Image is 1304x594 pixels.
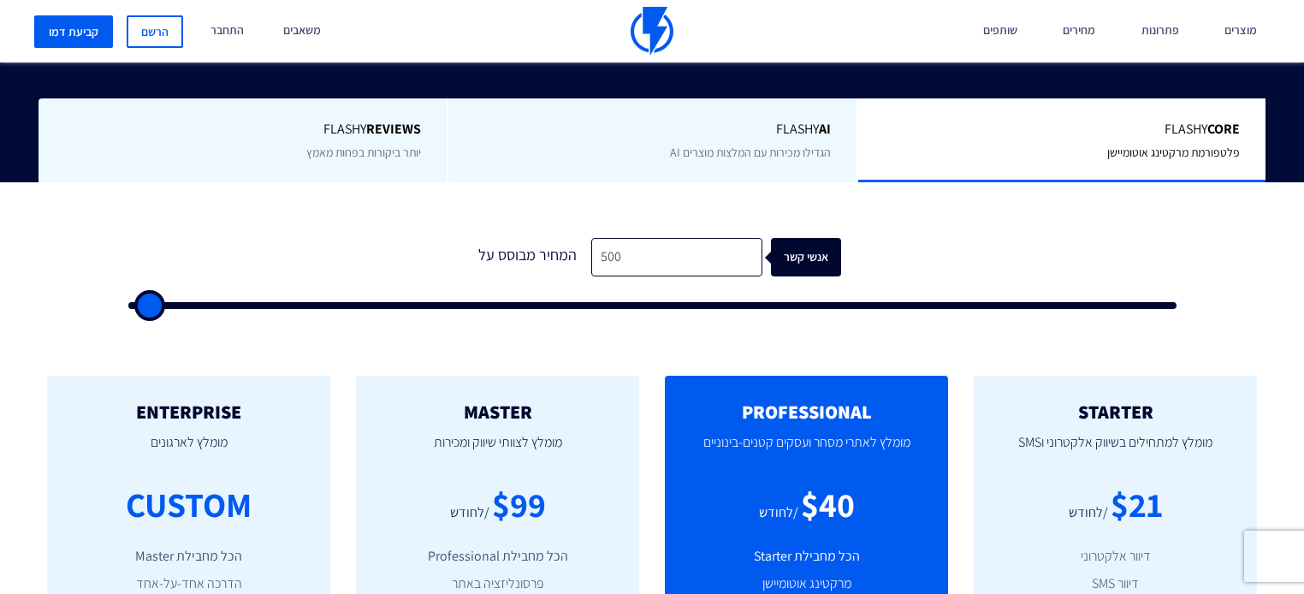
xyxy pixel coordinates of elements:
p: מומלץ לארגונים [73,422,305,480]
span: פלטפורמת מרקטינג אוטומיישן [1107,145,1240,160]
b: Core [1207,120,1240,138]
div: CUSTOM [126,480,252,529]
li: דיוור אלקטרוני [999,547,1231,567]
span: יותר ביקורות בפחות מאמץ [306,145,421,160]
li: הכל מחבילת Starter [691,547,922,567]
a: הרשם [127,15,183,48]
p: מומלץ למתחילים בשיווק אלקטרוני וSMS [999,422,1231,480]
span: Flashy [474,120,830,140]
li: פרסונליזציה באתר [382,574,613,594]
span: Flashy [64,120,422,140]
p: מומלץ לצוותי שיווק ומכירות [382,422,613,480]
div: $99 [492,480,546,529]
div: $40 [801,480,855,529]
div: $21 [1111,480,1163,529]
li: הכל מחבילת Master [73,547,305,567]
h2: ENTERPRISE [73,401,305,422]
a: קביעת דמו [34,15,113,48]
h2: PROFESSIONAL [691,401,922,422]
p: מומלץ לאתרי מסחר ועסקים קטנים-בינוניים [691,422,922,480]
span: הגדילו מכירות עם המלצות מוצרים AI [670,145,831,160]
li: דיוור SMS [999,574,1231,594]
div: /לחודש [1069,503,1108,523]
li: הדרכה אחד-על-אחד [73,574,305,594]
h2: MASTER [382,401,613,422]
div: המחיר מבוסס על [463,238,591,276]
b: REVIEWS [366,120,421,138]
li: הכל מחבילת Professional [382,547,613,567]
h2: STARTER [999,401,1231,422]
div: אנשי קשר [779,238,850,276]
div: /לחודש [450,503,489,523]
span: Flashy [884,120,1240,140]
div: /לחודש [759,503,798,523]
li: מרקטינג אוטומיישן [691,574,922,594]
b: AI [819,120,831,138]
